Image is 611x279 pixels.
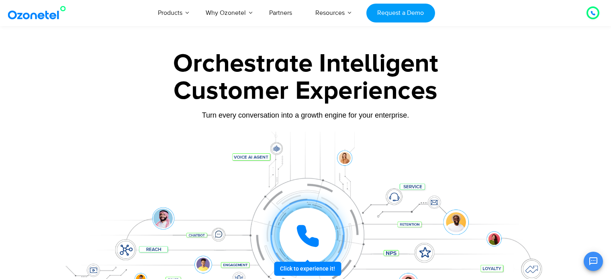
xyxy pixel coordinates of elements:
[55,111,557,120] div: Turn every conversation into a growth engine for your enterprise.
[55,72,557,110] div: Customer Experiences
[55,51,557,77] div: Orchestrate Intelligent
[366,4,435,22] a: Request a Demo
[584,252,603,271] button: Open chat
